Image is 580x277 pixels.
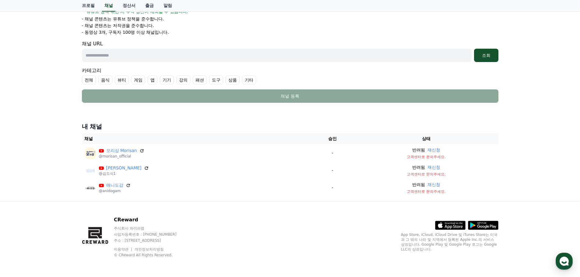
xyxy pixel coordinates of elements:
[99,171,149,176] p: @김도식1
[82,16,164,22] p: - 채널 콘텐츠는 유튜브 정책을 준수합니다.
[148,75,157,85] label: 앱
[209,75,223,85] label: 도구
[106,165,142,171] a: [PERSON_NAME]
[56,202,63,207] span: 대화
[19,202,23,207] span: 홈
[82,29,169,35] p: - 동영상 3개, 구독자 100명 이상 채널입니다.
[313,167,352,174] p: -
[427,147,440,153] button: 재신청
[357,189,496,194] p: 고객센터로 문의주세요.
[412,164,425,171] p: 반려됨
[115,75,129,85] label: 뷰티
[99,189,131,193] p: @anidogam
[114,216,188,223] p: CReward
[82,40,498,62] div: 채널 URL
[84,182,97,194] img: 애니도감
[114,247,133,251] a: 이용약관
[84,147,97,159] img: 모리상 Morisan
[474,49,498,62] button: 조회
[357,154,496,159] p: 고객센터로 문의주세요.
[79,193,117,208] a: 설정
[2,193,40,208] a: 홈
[94,202,101,207] span: 설정
[412,182,425,188] p: 반려됨
[114,226,188,231] p: 주식회사 와이피랩
[82,23,154,29] p: - 채널 콘텐츠는 저작권을 준수합니다.
[114,253,188,258] p: © CReward All Rights Reserved.
[160,75,174,85] label: 기기
[84,164,97,177] img: 김도식
[412,147,425,153] p: 반려됨
[94,93,486,99] div: 채널 등록
[135,247,164,251] a: 개인정보처리방침
[226,75,240,85] label: 상품
[427,182,440,188] button: 재신청
[242,75,256,85] label: 기타
[176,75,190,85] label: 강의
[193,75,207,85] label: 패션
[114,238,188,243] p: 주소 : [STREET_ADDRESS]
[427,164,440,171] button: 재신청
[106,182,123,189] a: 애니도감
[313,185,352,191] p: -
[401,232,498,252] p: App Store, iCloud, iCloud Drive 및 iTunes Store는 미국과 그 밖의 나라 및 지역에서 등록된 Apple Inc.의 서비스 상표입니다. Goo...
[82,133,311,144] th: 채널
[131,75,145,85] label: 게임
[354,133,498,144] th: 상태
[82,89,498,103] button: 채널 등록
[82,67,498,85] div: 카테고리
[82,122,498,131] h4: 내 채널
[99,154,145,159] p: @morisan_official
[40,193,79,208] a: 대화
[313,150,352,156] p: -
[98,75,112,85] label: 음식
[357,172,496,177] p: 고객센터로 문의주세요.
[476,52,496,58] div: 조회
[114,232,188,237] p: 사업자등록번호 : [PHONE_NUMBER]
[106,147,137,154] a: 모리상 Morisan
[310,133,354,144] th: 승인
[82,75,96,85] label: 전체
